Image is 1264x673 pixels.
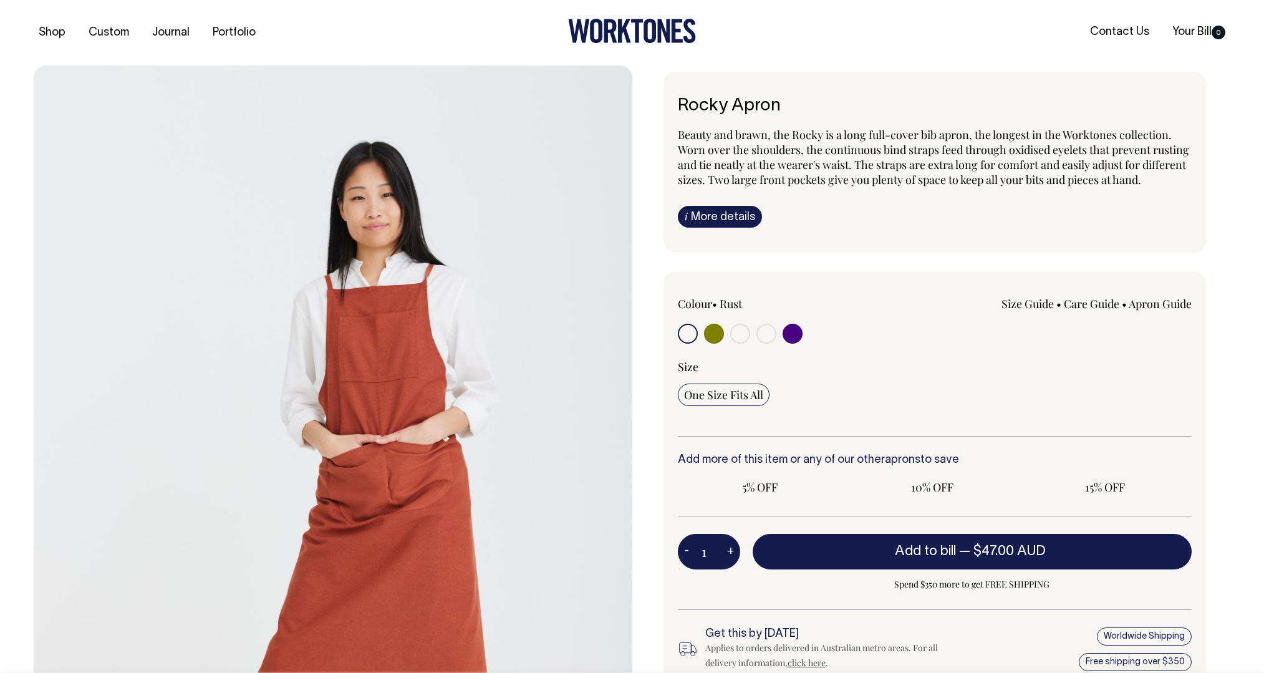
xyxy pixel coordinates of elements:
span: • [1056,296,1061,311]
span: Beauty and brawn, the Rocky is a long full-cover bib apron, the longest in the Worktones collecti... [678,127,1189,187]
a: click here [788,657,826,669]
a: Shop [34,22,70,43]
a: Journal [147,22,195,43]
div: Colour [678,296,884,311]
span: 15% OFF [1029,480,1182,495]
div: Size [678,359,1192,374]
a: Apron Guide [1129,296,1192,311]
a: iMore details [678,206,762,228]
input: One Size Fits All [678,384,769,406]
a: Contact Us [1085,22,1154,42]
input: 10% OFF [850,476,1015,498]
button: - [678,540,695,564]
span: 0 [1212,26,1225,39]
span: — [959,545,1049,558]
span: • [1122,296,1127,311]
input: 5% OFF [678,476,843,498]
span: One Size Fits All [684,387,763,402]
span: 5% OFF [684,480,837,495]
span: i [685,210,688,223]
label: Rust [720,296,742,311]
a: Size Guide [1001,296,1054,311]
a: Custom [84,22,134,43]
a: Portfolio [208,22,261,43]
div: Applies to orders delivered in Australian metro areas. For all delivery information, . [705,641,958,671]
h6: Get this by [DATE] [705,628,958,641]
span: Spend $350 more to get FREE SHIPPING [753,577,1192,592]
h6: Add more of this item or any of our other to save [678,454,1192,467]
span: • [712,296,717,311]
button: + [721,540,740,564]
span: $47.00 AUD [973,545,1046,558]
button: Add to bill —$47.00 AUD [753,534,1192,569]
a: aprons [885,455,920,465]
input: 15% OFF [1023,476,1188,498]
h6: Rocky Apron [678,97,1192,116]
a: Care Guide [1064,296,1119,311]
span: 10% OFF [856,480,1009,495]
span: Add to bill [895,545,956,558]
a: Your Bill0 [1167,22,1230,42]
